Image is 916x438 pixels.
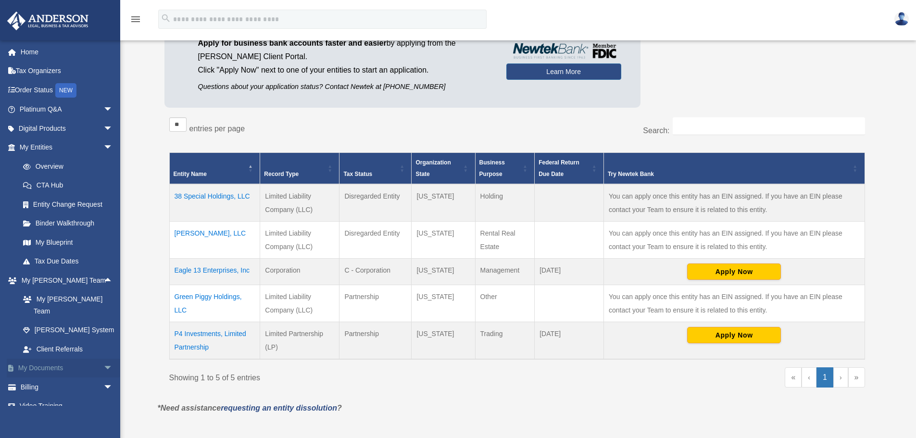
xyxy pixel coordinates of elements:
a: Learn More [506,63,621,80]
td: [US_STATE] [412,322,475,360]
span: arrow_drop_down [103,359,123,378]
span: arrow_drop_down [103,138,123,158]
td: [US_STATE] [412,259,475,285]
span: Tax Status [343,171,372,177]
label: entries per page [189,125,245,133]
a: My [PERSON_NAME] Team [13,290,127,321]
button: Apply Now [687,327,781,343]
a: Entity Change Request [13,195,123,214]
img: NewtekBankLogoSM.png [511,43,616,59]
a: Overview [13,157,118,176]
td: Limited Partnership (LP) [260,322,339,360]
td: Trading [475,322,535,360]
td: C - Corporation [339,259,412,285]
span: Apply for business bank accounts faster and easier [198,39,387,47]
button: Apply Now [687,263,781,280]
em: *Need assistance ? [158,404,342,412]
a: My Entitiesarrow_drop_down [7,138,123,157]
td: You can apply once this entity has an EIN assigned. If you have an EIN please contact your Team t... [603,222,865,259]
td: Disregarded Entity [339,184,412,222]
div: Showing 1 to 5 of 5 entries [169,367,510,385]
i: search [161,13,171,24]
a: 1 [816,367,833,388]
p: by applying from the [PERSON_NAME] Client Portal. [198,37,492,63]
span: Organization State [415,159,451,177]
th: Business Purpose: Activate to sort [475,153,535,185]
th: Record Type: Activate to sort [260,153,339,185]
td: 38 Special Holdings, LLC [169,184,260,222]
th: Try Newtek Bank : Activate to sort [603,153,865,185]
span: Business Purpose [479,159,505,177]
td: Limited Liability Company (LLC) [260,285,339,322]
td: Other [475,285,535,322]
td: Limited Liability Company (LLC) [260,222,339,259]
a: Home [7,42,127,62]
span: Federal Return Due Date [539,159,579,177]
a: CTA Hub [13,176,123,195]
a: Tax Due Dates [13,252,123,271]
th: Organization State: Activate to sort [412,153,475,185]
a: Client Referrals [13,339,127,359]
td: Limited Liability Company (LLC) [260,184,339,222]
td: Corporation [260,259,339,285]
td: Partnership [339,322,412,360]
td: [US_STATE] [412,184,475,222]
p: Questions about your application status? Contact Newtek at [PHONE_NUMBER] [198,81,492,93]
th: Entity Name: Activate to invert sorting [169,153,260,185]
th: Federal Return Due Date: Activate to sort [535,153,604,185]
a: menu [130,17,141,25]
span: arrow_drop_down [103,119,123,138]
td: [US_STATE] [412,222,475,259]
a: Platinum Q&Aarrow_drop_down [7,100,127,119]
td: You can apply once this entity has an EIN assigned. If you have an EIN please contact your Team t... [603,184,865,222]
a: Next [833,367,848,388]
div: NEW [55,83,76,98]
img: User Pic [894,12,909,26]
a: My Blueprint [13,233,123,252]
span: arrow_drop_up [103,271,123,290]
td: Holding [475,184,535,222]
p: Click "Apply Now" next to one of your entities to start an application. [198,63,492,77]
a: First [785,367,802,388]
a: requesting an entity dissolution [221,404,337,412]
a: Binder Walkthrough [13,214,123,233]
span: arrow_drop_down [103,377,123,397]
i: menu [130,13,141,25]
td: Management [475,259,535,285]
td: Disregarded Entity [339,222,412,259]
td: [DATE] [535,322,604,360]
span: Record Type [264,171,299,177]
a: My [PERSON_NAME] Teamarrow_drop_up [7,271,127,290]
a: [PERSON_NAME] System [13,321,127,340]
td: [PERSON_NAME], LLC [169,222,260,259]
td: P4 Investments, Limited Partnership [169,322,260,360]
a: Billingarrow_drop_down [7,377,127,397]
label: Search: [643,126,669,135]
td: Partnership [339,285,412,322]
div: Try Newtek Bank [608,168,850,180]
th: Tax Status: Activate to sort [339,153,412,185]
td: You can apply once this entity has an EIN assigned. If you have an EIN please contact your Team t... [603,285,865,322]
a: Previous [802,367,816,388]
a: My Documentsarrow_drop_down [7,359,127,378]
span: Entity Name [174,171,207,177]
img: Anderson Advisors Platinum Portal [4,12,91,30]
a: Tax Organizers [7,62,127,81]
td: [US_STATE] [412,285,475,322]
td: Rental Real Estate [475,222,535,259]
td: [DATE] [535,259,604,285]
td: Green Piggy Holdings, LLC [169,285,260,322]
a: Order StatusNEW [7,80,127,100]
a: Video Training [7,397,127,416]
span: arrow_drop_down [103,100,123,120]
a: Digital Productsarrow_drop_down [7,119,127,138]
td: Eagle 13 Enterprises, Inc [169,259,260,285]
a: Last [848,367,865,388]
